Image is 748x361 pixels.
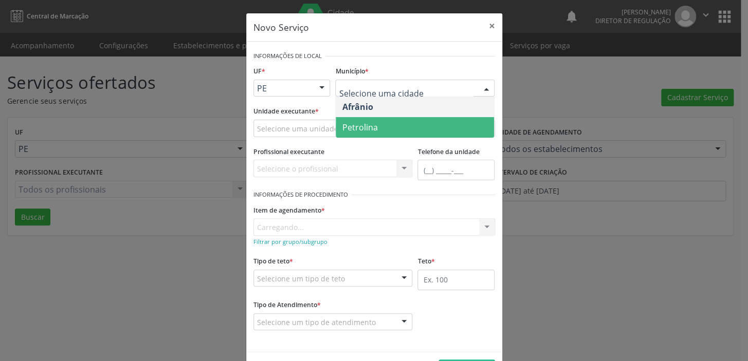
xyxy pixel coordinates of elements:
[253,104,319,120] label: Unidade executante
[253,202,325,218] label: Item de agendamento
[253,144,324,160] label: Profissional executante
[257,123,338,134] span: Selecione uma unidade
[257,273,345,284] span: Selecione um tipo de teto
[339,83,473,104] input: Selecione uma cidade
[253,297,321,313] label: Tipo de Atendimento
[335,64,368,80] label: Município
[253,21,309,34] h5: Novo Serviço
[417,254,434,270] label: Teto
[342,122,377,133] span: Petrolina
[257,317,376,328] span: Selecione um tipo de atendimento
[253,236,327,246] a: Filtrar por grupo/subgrupo
[417,160,495,180] input: (__) _____-___
[257,83,309,93] span: PE
[253,64,265,80] label: UF
[417,144,479,160] label: Telefone da unidade
[253,238,327,245] small: Filtrar por grupo/subgrupo
[342,101,373,112] span: Afrânio
[253,254,293,270] label: Tipo de teto
[253,191,348,199] small: Informações de Procedimento
[253,52,322,61] small: Informações de Local
[482,13,502,39] button: Close
[417,270,495,290] input: Ex. 100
